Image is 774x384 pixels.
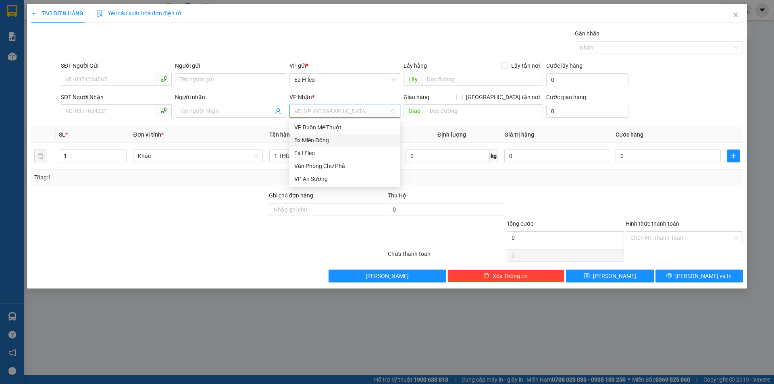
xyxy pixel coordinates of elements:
div: SĐT Người Gửi [61,61,172,70]
span: Ea H`leo [294,74,395,86]
div: VP gửi [289,61,400,70]
span: VP Nhận [289,94,312,100]
span: [PERSON_NAME] [593,272,636,280]
img: icon [96,10,103,17]
div: VP Buôn Mê Thuột [289,121,400,134]
span: delete [484,273,489,279]
span: TẠO ĐƠN HÀNG [31,10,83,17]
span: Giao hàng [404,94,429,100]
input: 0 [504,149,609,162]
span: close [732,12,739,18]
label: Cước giao hàng [546,94,586,100]
input: Cước lấy hàng [546,73,628,86]
span: Thu Hộ [388,192,406,199]
span: kg [490,149,498,162]
span: plus [728,153,739,159]
div: Văn Phòng Chư Phả [294,162,395,170]
span: SL [59,131,65,138]
span: Giao [404,104,425,117]
button: printer[PERSON_NAME] và In [655,270,743,282]
span: user-add [275,108,281,114]
button: delete [34,149,47,162]
input: Cước giao hàng [546,105,628,118]
input: Ghi chú đơn hàng [269,203,386,216]
span: Lấy hàng [404,62,427,69]
button: plus [727,149,740,162]
span: Xóa Thông tin [493,272,528,280]
div: VP Buôn Mê Thuột [294,123,395,132]
div: Ea H`leo [289,147,400,160]
button: deleteXóa Thông tin [447,270,565,282]
span: phone [160,107,167,114]
button: [PERSON_NAME] [329,270,446,282]
div: Bx Miền Đông [294,136,395,145]
div: Bx Miền Đông [289,134,400,147]
div: Văn Phòng Chư Phả [289,160,400,172]
span: Giá trị hàng [504,131,534,138]
input: VD: Bàn, Ghế [269,149,399,162]
div: VP An Sương [294,174,395,183]
span: Tổng cước [507,220,533,227]
div: Tổng: 1 [34,173,299,182]
span: Khác [138,150,258,162]
label: Ghi chú đơn hàng [269,192,313,199]
div: Chưa thanh toán [387,249,506,264]
label: Cước lấy hàng [546,62,583,69]
div: Ea H`leo [294,149,395,158]
span: Yêu cầu xuất hóa đơn điện tử [96,10,181,17]
button: save[PERSON_NAME] [566,270,653,282]
span: [PERSON_NAME] và In [675,272,732,280]
button: Close [724,4,747,27]
span: save [584,273,590,279]
span: Định lượng [437,131,466,138]
div: SĐT Người Nhận [61,93,172,102]
span: Tên hàng [269,131,293,138]
span: [PERSON_NAME] [366,272,409,280]
span: printer [666,273,672,279]
div: Người gửi [175,61,286,70]
span: plus [31,10,37,16]
label: Gán nhãn [575,30,599,37]
input: Dọc đường [422,73,543,86]
span: phone [160,76,167,82]
span: [GEOGRAPHIC_DATA] tận nơi [463,93,543,102]
div: Người nhận [175,93,286,102]
span: Cước hàng [616,131,643,138]
div: VP An Sương [289,172,400,185]
input: Dọc đường [425,104,543,117]
span: Lấy [404,73,422,86]
span: Đơn vị tính [133,131,163,138]
label: Hình thức thanh toán [626,220,679,227]
span: Lấy tận nơi [508,61,543,70]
